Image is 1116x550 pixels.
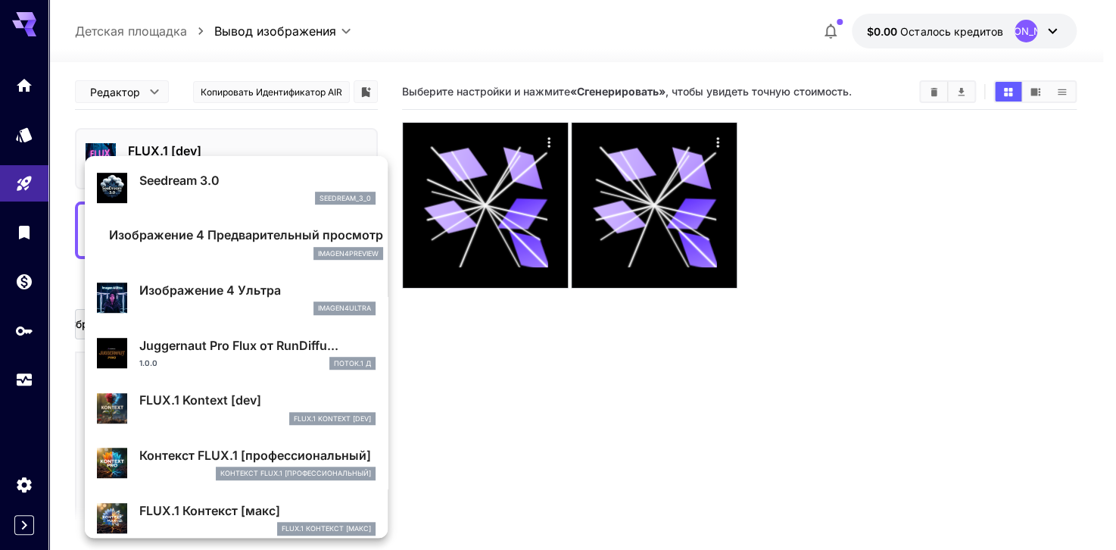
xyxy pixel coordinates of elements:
p: seedream_3_0 [320,193,371,204]
p: Контекст FLUX.1 [профессиональный] [220,468,371,479]
p: FLUX.1 Kontext [dev] [294,414,371,424]
p: 1.0.0 [139,358,157,369]
div: Изображение 4 Ультраimagen4ultra [97,275,376,321]
div: Контекст FLUX.1 [профессиональный]Контекст FLUX.1 [профессиональный] [97,440,376,486]
p: Juggernaut Pro Flux от RunDiffu... [139,336,376,355]
p: FLUX.1 Kontext [dev] [139,391,376,409]
p: Изображение 4 Ультра [139,281,376,299]
p: Seedream 3.0 [139,171,376,189]
div: Seedream 3.0seedream_3_0 [97,165,376,211]
div: FLUX.1 Контекст [макс]FLUX.1 Контекст [макс] [97,495,376,542]
div: FLUX.1 Kontext [dev]FLUX.1 Kontext [dev] [97,385,376,431]
div: Изображение 4 Предварительный просмотрimagen4preview [97,220,376,266]
p: Контекст FLUX.1 [профессиональный] [139,446,376,464]
p: ПОТОК.1 Д [334,358,371,369]
p: FLUX.1 Контекст [макс] [139,502,376,520]
p: imagen4preview [318,248,379,259]
p: Изображение 4 Предварительный просмотр [109,226,383,244]
p: imagen4ultra [318,303,371,314]
div: Juggernaut Pro Flux от RunDiffu...1.0.0ПОТОК.1 Д [97,330,376,377]
p: FLUX.1 Контекст [макс] [282,523,371,534]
